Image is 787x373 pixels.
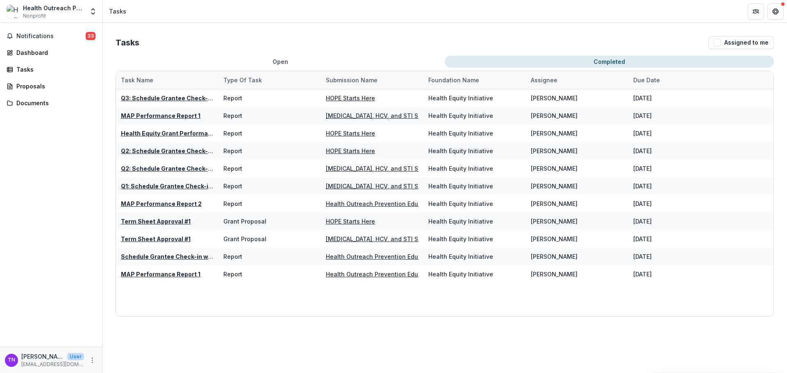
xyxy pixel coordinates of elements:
[531,235,578,243] div: [PERSON_NAME]
[428,235,493,243] div: Health Equity Initiative
[16,65,92,74] div: Tasks
[326,130,375,137] a: HOPE Starts Here
[121,271,200,278] u: MAP Performance Report 1
[708,36,774,49] button: Assigned to me
[326,112,439,119] a: [MEDICAL_DATA], HCV, and STI Services
[16,82,92,90] div: Proposals
[3,79,99,93] a: Proposals
[428,111,493,120] div: Health Equity Initiative
[633,270,652,278] div: [DATE]
[121,112,200,119] a: MAP Performance Report 1
[531,94,578,102] div: [PERSON_NAME]
[121,147,278,154] u: Q2: Schedule Grantee Check-in with [PERSON_NAME]
[16,33,86,40] span: Notifications
[116,71,218,89] div: Task Name
[531,270,578,278] div: [PERSON_NAME]
[326,183,439,190] a: [MEDICAL_DATA], HCV, and STI Services
[423,71,526,89] div: Foundation Name
[121,235,191,242] u: Term Sheet Approval #1
[531,199,578,208] div: [PERSON_NAME]
[526,76,562,84] div: Assignee
[223,217,266,226] div: Grant Proposal
[633,94,652,102] div: [DATE]
[628,76,665,84] div: Due Date
[326,253,587,260] a: Health Outreach Prevention Education Inc. - Public Health Supplies Boxes - 92965 - [DATE]
[223,164,242,173] div: Report
[326,235,439,242] a: [MEDICAL_DATA], HCV, and STI Services
[67,353,84,360] p: User
[633,182,652,190] div: [DATE]
[121,95,278,102] a: Q3: Schedule Grantee Check-in with [PERSON_NAME]
[633,147,652,155] div: [DATE]
[321,76,382,84] div: Submission Name
[326,200,587,207] a: Health Outreach Prevention Education Inc. - Public Health Supplies Boxes - 92965 - [DATE]
[428,217,493,226] div: Health Equity Initiative
[223,199,242,208] div: Report
[16,99,92,107] div: Documents
[121,218,191,225] u: Term Sheet Approval #1
[223,252,242,261] div: Report
[16,48,92,57] div: Dashboard
[531,182,578,190] div: [PERSON_NAME]
[223,129,242,138] div: Report
[121,253,267,260] a: Schedule Grantee Check-in with [PERSON_NAME]
[633,199,652,208] div: [DATE]
[326,271,587,278] a: Health Outreach Prevention Education Inc. - Public Health Supplies Boxes - 92965 - [DATE]
[121,200,202,207] a: MAP Performance Report 2
[531,129,578,138] div: [PERSON_NAME]
[218,76,267,84] div: Type of Task
[326,165,439,172] a: [MEDICAL_DATA], HCV, and STI Services
[3,96,99,110] a: Documents
[428,199,493,208] div: Health Equity Initiative
[326,147,375,154] a: HOPE Starts Here
[23,12,46,20] span: Nonprofit
[531,111,578,120] div: [PERSON_NAME]
[223,235,266,243] div: Grant Proposal
[526,71,628,89] div: Assignee
[326,95,375,102] a: HOPE Starts Here
[106,5,130,17] nav: breadcrumb
[223,111,242,120] div: Report
[633,129,652,138] div: [DATE]
[223,270,242,278] div: Report
[116,56,445,68] button: Open
[326,218,375,225] a: HOPE Starts Here
[531,147,578,155] div: [PERSON_NAME]
[428,252,493,261] div: Health Equity Initiative
[628,71,731,89] div: Due Date
[218,71,321,89] div: Type of Task
[531,164,578,173] div: [PERSON_NAME]
[86,32,96,40] span: 33
[21,352,64,361] p: [PERSON_NAME]
[428,164,493,173] div: Health Equity Initiative
[21,361,84,368] p: [EMAIL_ADDRESS][DOMAIN_NAME]
[121,183,277,190] a: Q1: Schedule Grantee Check-in with [PERSON_NAME]
[531,217,578,226] div: [PERSON_NAME]
[223,182,242,190] div: Report
[121,130,276,137] a: Health Equity Grant Performance Report (Multi-Year)
[633,252,652,261] div: [DATE]
[23,4,84,12] div: Health Outreach Prevention Education Inc.
[445,56,774,68] button: Completed
[748,3,764,20] button: Partners
[428,147,493,155] div: Health Equity Initiative
[428,270,493,278] div: Health Equity Initiative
